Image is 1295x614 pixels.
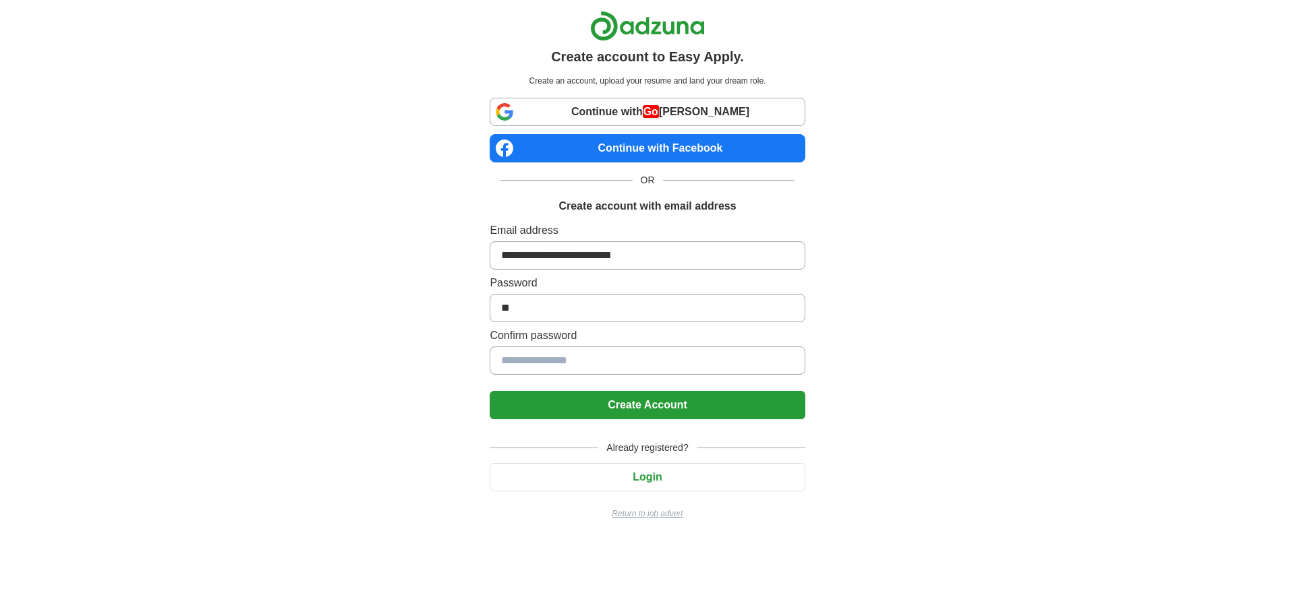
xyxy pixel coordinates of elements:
[490,98,805,126] a: Continue withGo[PERSON_NAME]
[492,75,802,87] p: Create an account, upload your resume and land your dream role.
[490,463,805,491] button: Login
[590,11,705,41] img: Adzuna logo
[643,105,659,118] em: Go
[490,471,805,483] a: Login
[598,441,696,455] span: Already registered?
[551,47,744,67] h1: Create account to Easy Apply.
[633,173,663,187] span: OR
[490,328,805,344] label: Confirm password
[490,508,805,520] a: Return to job advert
[490,275,805,291] label: Password
[558,198,736,214] h1: Create account with email address
[490,391,805,419] button: Create Account
[490,134,805,162] a: Continue with Facebook
[490,222,805,239] label: Email address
